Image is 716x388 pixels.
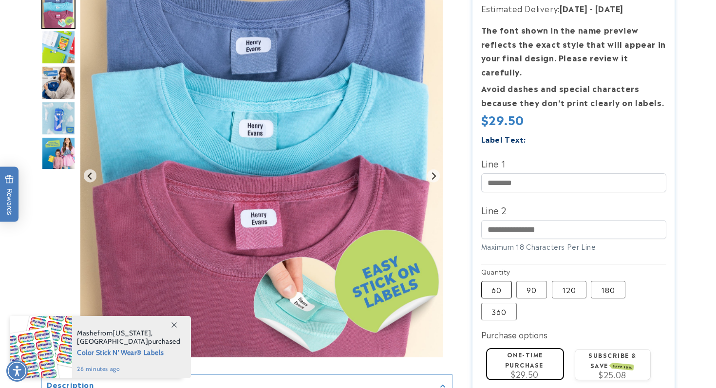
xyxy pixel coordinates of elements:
img: Peel and Stick Clothing Labels - Label Land [41,30,75,64]
label: One-time purchase [505,350,544,369]
label: Label Text: [481,133,527,145]
label: Subscribe & save [588,351,637,370]
div: Go to slide 7 [41,101,75,135]
strong: - [590,2,593,14]
label: Line 1 [481,155,666,171]
label: 180 [591,281,625,298]
span: $29.50 [481,111,525,128]
label: 60 [481,281,512,298]
span: [US_STATE] [113,329,151,337]
strong: [DATE] [560,2,588,14]
button: Next slide [427,169,440,182]
span: Mashe [77,329,97,337]
span: SAVE 15% [611,363,634,370]
strong: The font shown in the name preview reflects the exact style that will appear in your final design... [481,24,666,77]
label: 360 [481,303,517,320]
p: Estimated Delivery: [481,1,666,16]
div: Accessibility Menu [6,360,28,382]
span: $29.50 [511,368,539,380]
span: from , purchased [77,329,181,346]
span: 26 minutes ago [77,365,181,373]
div: Maximum 18 Characters Per Line [481,241,666,252]
span: Rewards [5,174,14,215]
label: Line 2 [481,202,666,218]
button: Previous slide [84,169,97,182]
div: Go to slide 8 [41,136,75,170]
legend: Quantity [481,267,511,277]
span: $25.08 [599,369,626,380]
span: Color Stick N' Wear® Labels [77,346,181,358]
strong: Avoid dashes and special characters because they don’t print clearly on labels. [481,82,664,108]
strong: [DATE] [595,2,623,14]
label: 120 [552,281,586,298]
div: Go to slide 5 [41,30,75,64]
div: Go to slide 6 [41,65,75,99]
label: Purchase options [481,329,547,340]
label: 90 [516,281,547,298]
span: [GEOGRAPHIC_DATA] [77,337,148,346]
